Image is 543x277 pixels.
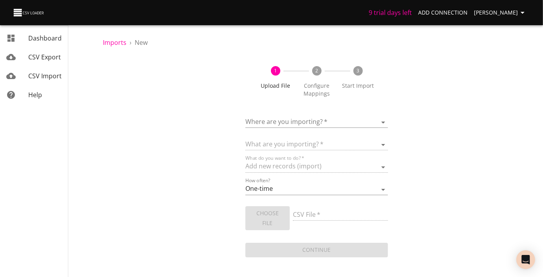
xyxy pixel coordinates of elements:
span: Add Connection [418,8,468,18]
text: 1 [274,67,277,74]
span: CSV Import [28,72,62,80]
span: Dashboard [28,34,62,42]
span: Help [28,90,42,99]
span: [PERSON_NAME] [474,8,527,18]
span: Configure Mappings [299,82,334,98]
span: CSV Export [28,53,61,61]
span: New [135,38,148,47]
label: What do you want to do? [245,156,304,161]
div: Open Intercom Messenger [516,250,535,269]
img: CSV Loader [13,7,46,18]
span: Start Import [340,82,375,90]
h6: 9 trial days left [369,7,412,18]
text: 2 [315,67,318,74]
label: How often? [245,178,271,183]
a: Add Connection [415,6,471,20]
span: Upload File [258,82,293,90]
text: 3 [357,67,359,74]
a: Imports [103,38,126,47]
button: [PERSON_NAME] [471,6,530,20]
li: › [130,38,132,47]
